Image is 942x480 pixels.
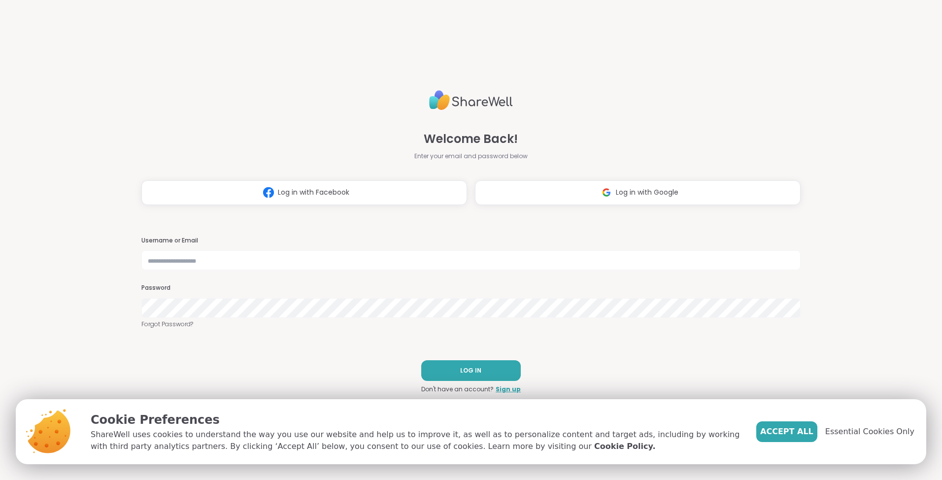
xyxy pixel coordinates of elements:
[278,187,349,198] span: Log in with Facebook
[616,187,678,198] span: Log in with Google
[597,183,616,202] img: ShareWell Logomark
[91,429,740,452] p: ShareWell uses cookies to understand the way you use our website and help us to improve it, as we...
[760,426,813,438] span: Accept All
[475,180,801,205] button: Log in with Google
[594,441,655,452] a: Cookie Policy.
[429,86,513,114] img: ShareWell Logo
[259,183,278,202] img: ShareWell Logomark
[460,366,481,375] span: LOG IN
[141,237,801,245] h3: Username or Email
[91,411,740,429] p: Cookie Preferences
[424,130,518,148] span: Welcome Back!
[414,152,528,161] span: Enter your email and password below
[825,426,914,438] span: Essential Cookies Only
[756,421,817,442] button: Accept All
[421,360,521,381] button: LOG IN
[141,284,801,292] h3: Password
[421,385,494,394] span: Don't have an account?
[496,385,521,394] a: Sign up
[141,320,801,329] a: Forgot Password?
[141,180,467,205] button: Log in with Facebook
